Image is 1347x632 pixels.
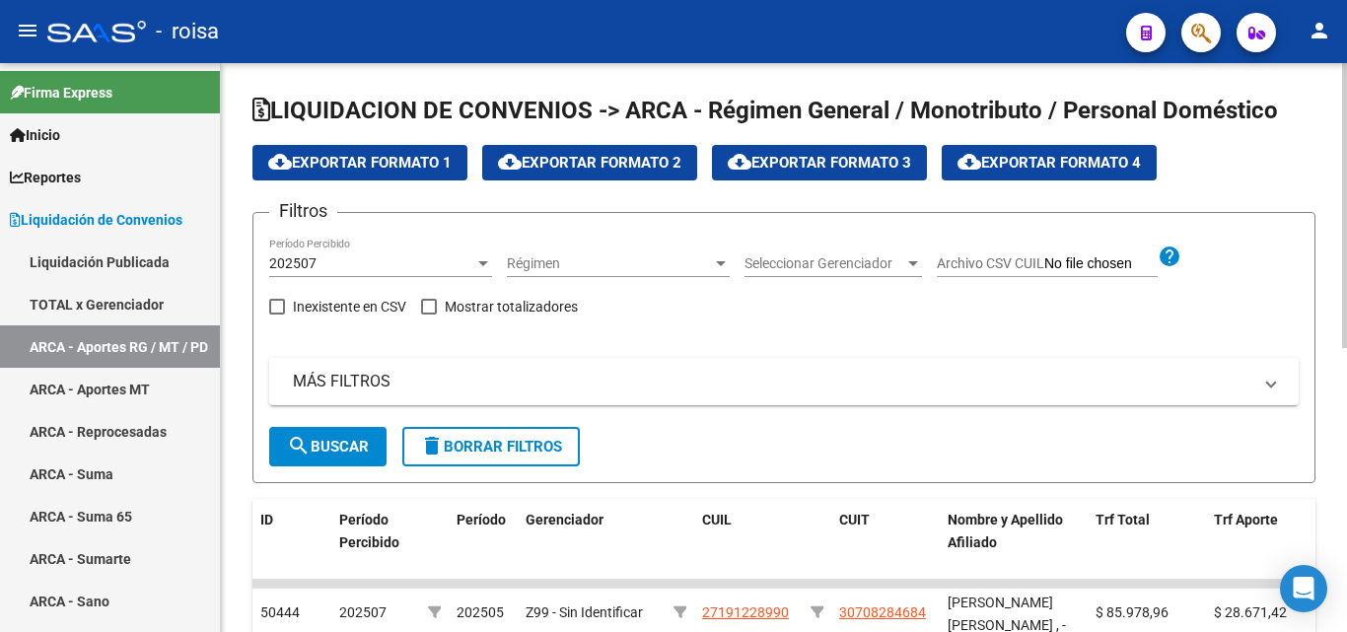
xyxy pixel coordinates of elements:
mat-icon: person [1308,19,1331,42]
span: 202505 [457,604,504,620]
mat-expansion-panel-header: MÁS FILTROS [269,358,1299,405]
mat-icon: search [287,434,311,457]
mat-panel-title: MÁS FILTROS [293,371,1251,392]
span: Exportar Formato 2 [498,154,681,172]
span: $ 28.671,42 [1214,604,1287,620]
span: CUIL [702,512,732,527]
span: Inicio [10,124,60,146]
span: 202507 [269,255,317,271]
datatable-header-cell: Gerenciador [518,499,666,586]
span: Buscar [287,438,369,456]
span: 27191228990 [702,604,789,620]
mat-icon: cloud_download [268,150,292,174]
span: 50444 [260,604,300,620]
span: Trf Total [1096,512,1150,527]
span: Período Percibido [339,512,399,550]
span: LIQUIDACION DE CONVENIOS -> ARCA - Régimen General / Monotributo / Personal Doméstico [252,97,1278,124]
datatable-header-cell: CUIT [831,499,940,586]
button: Exportar Formato 4 [942,145,1157,180]
datatable-header-cell: ID [252,499,331,586]
span: Reportes [10,167,81,188]
button: Exportar Formato 2 [482,145,697,180]
span: Exportar Formato 1 [268,154,452,172]
span: 30708284684 [839,604,926,620]
datatable-header-cell: Trf Total [1088,499,1206,586]
span: Régimen [507,255,712,272]
button: Buscar [269,427,387,466]
button: Borrar Filtros [402,427,580,466]
datatable-header-cell: Trf Aporte [1206,499,1324,586]
mat-icon: delete [420,434,444,457]
span: Borrar Filtros [420,438,562,456]
datatable-header-cell: Nombre y Apellido Afiliado [940,499,1088,586]
span: 202507 [339,604,387,620]
button: Exportar Formato 1 [252,145,467,180]
button: Exportar Formato 3 [712,145,927,180]
mat-icon: help [1158,245,1181,268]
span: Mostrar totalizadores [445,295,578,318]
span: ID [260,512,273,527]
input: Archivo CSV CUIL [1044,255,1158,273]
span: Período [457,512,506,527]
span: $ 85.978,96 [1096,604,1169,620]
mat-icon: cloud_download [498,150,522,174]
span: - roisa [156,10,219,53]
mat-icon: cloud_download [957,150,981,174]
h3: Filtros [269,197,337,225]
mat-icon: menu [16,19,39,42]
span: Exportar Formato 3 [728,154,911,172]
span: Exportar Formato 4 [957,154,1141,172]
datatable-header-cell: Período Percibido [331,499,420,586]
span: Archivo CSV CUIL [937,255,1044,271]
span: Nombre y Apellido Afiliado [948,512,1063,550]
datatable-header-cell: CUIL [694,499,803,586]
span: Firma Express [10,82,112,104]
span: Gerenciador [526,512,603,527]
div: Open Intercom Messenger [1280,565,1327,612]
span: CUIT [839,512,870,527]
mat-icon: cloud_download [728,150,751,174]
span: Liquidación de Convenios [10,209,182,231]
span: Z99 - Sin Identificar [526,604,643,620]
span: Seleccionar Gerenciador [744,255,904,272]
datatable-header-cell: Período [449,499,518,586]
span: Inexistente en CSV [293,295,406,318]
span: Trf Aporte [1214,512,1278,527]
